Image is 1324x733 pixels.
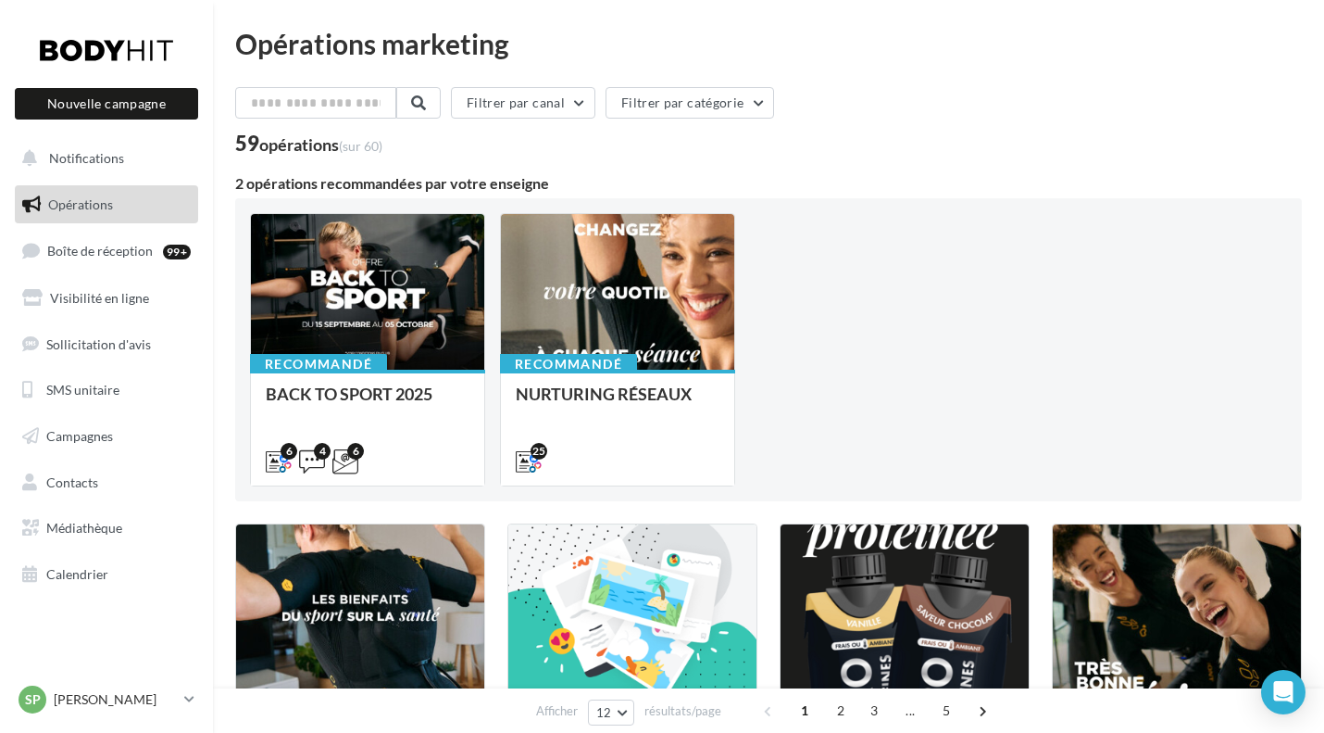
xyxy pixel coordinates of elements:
div: Recommandé [250,354,387,374]
span: SP [25,690,41,709]
span: Médiathèque [46,520,122,536]
a: Boîte de réception99+ [11,231,202,271]
p: [PERSON_NAME] [54,690,177,709]
span: Visibilité en ligne [50,290,149,306]
span: Sollicitation d'avis [46,335,151,351]
div: Opérations marketing [235,30,1302,57]
a: SP [PERSON_NAME] [15,682,198,717]
span: 2 [826,696,856,726]
div: 99+ [163,245,191,259]
a: Calendrier [11,555,202,594]
span: SMS unitaire [46,382,119,398]
div: 2 opérations recommandées par votre enseigne [235,176,1302,191]
span: Afficher [536,702,578,720]
div: 6 [347,443,364,460]
a: Campagnes [11,417,202,456]
span: (sur 60) [339,138,382,154]
span: 5 [931,696,961,726]
button: Filtrer par canal [451,87,595,119]
a: SMS unitaire [11,371,202,410]
div: Recommandé [500,354,637,374]
div: 59 [235,133,382,154]
span: Notifications [49,150,124,166]
div: NURTURING RÉSEAUX [516,385,719,422]
span: 12 [596,705,612,720]
a: Médiathèque [11,509,202,548]
button: 12 [588,700,635,726]
button: Filtrer par catégorie [606,87,774,119]
div: 25 [531,443,547,460]
span: Opérations [48,196,113,212]
span: 1 [790,696,819,726]
div: BACK TO SPORT 2025 [266,385,469,422]
a: Sollicitation d'avis [11,325,202,364]
button: Notifications [11,139,194,178]
a: Visibilité en ligne [11,279,202,318]
span: ... [895,696,925,726]
span: résultats/page [644,702,721,720]
div: opérations [259,136,382,153]
span: 3 [859,696,889,726]
button: Nouvelle campagne [15,88,198,120]
div: 6 [281,443,297,460]
a: Contacts [11,463,202,502]
span: Contacts [46,474,98,490]
span: Boîte de réception [47,243,153,259]
span: Campagnes [46,428,113,444]
a: Opérations [11,185,202,224]
span: Calendrier [46,566,108,582]
div: 4 [314,443,331,460]
div: Open Intercom Messenger [1261,670,1305,714]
